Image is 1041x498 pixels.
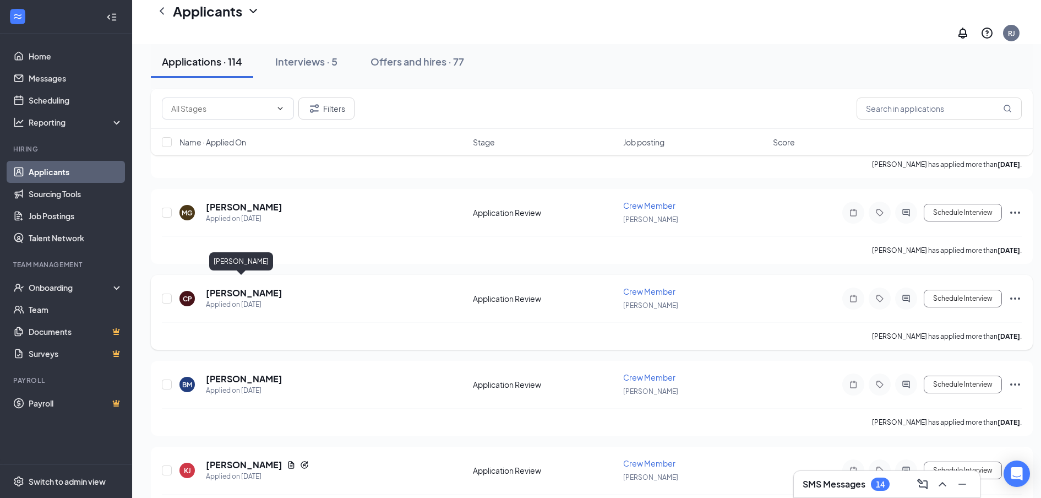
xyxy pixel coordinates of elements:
div: Payroll [13,376,121,385]
button: ChevronUp [934,475,951,493]
b: [DATE] [998,246,1020,255]
button: Schedule Interview [924,290,1002,307]
svg: Note [847,208,860,217]
svg: Analysis [13,117,24,128]
div: Onboarding [29,282,113,293]
svg: Note [847,294,860,303]
button: Schedule Interview [924,376,1002,393]
h5: [PERSON_NAME] [206,201,282,213]
svg: Ellipses [1009,292,1022,305]
div: Open Intercom Messenger [1004,461,1030,487]
div: Offers and hires · 77 [370,55,464,68]
svg: Reapply [300,461,309,469]
svg: Minimize [956,478,969,491]
a: Messages [29,67,123,89]
p: [PERSON_NAME] has applied more than . [872,418,1022,427]
input: All Stages [171,102,271,115]
svg: Tag [873,294,886,303]
svg: ChevronLeft [155,4,168,18]
span: Crew Member [623,201,675,210]
div: BM [182,380,192,389]
svg: Settings [13,476,24,487]
span: [PERSON_NAME] [623,387,678,396]
svg: Notifications [956,26,969,40]
a: Team [29,299,123,321]
span: Crew Member [623,372,675,382]
p: [PERSON_NAME] has applied more than . [872,332,1022,341]
span: [PERSON_NAME] [623,215,678,224]
svg: Filter [308,102,321,115]
svg: ChevronUp [936,478,949,491]
button: Schedule Interview [924,462,1002,479]
h5: [PERSON_NAME] [206,287,282,299]
svg: Ellipses [1009,206,1022,219]
svg: MagnifyingGlass [1003,104,1012,113]
div: MG [182,208,193,218]
svg: ActiveChat [900,208,913,217]
div: CP [183,294,192,304]
div: Applied on [DATE] [206,471,309,482]
span: Crew Member [623,458,675,468]
svg: QuestionInfo [980,26,994,40]
svg: ComposeMessage [916,478,929,491]
a: Scheduling [29,89,123,111]
h1: Applicants [173,2,242,20]
a: Sourcing Tools [29,183,123,205]
svg: Tag [873,208,886,217]
b: [DATE] [998,418,1020,426]
a: Applicants [29,161,123,183]
a: DocumentsCrown [29,321,123,343]
span: Name · Applied On [179,137,246,148]
svg: Document [287,461,296,469]
svg: ChevronDown [276,104,285,113]
div: Switch to admin view [29,476,106,487]
span: Job posting [623,137,664,148]
button: Minimize [953,475,971,493]
div: Reporting [29,117,123,128]
a: Home [29,45,123,67]
span: Stage [473,137,495,148]
div: [PERSON_NAME] [209,252,273,270]
svg: Note [847,380,860,389]
p: [PERSON_NAME] has applied more than . [872,246,1022,255]
h5: [PERSON_NAME] [206,459,282,471]
svg: ActiveChat [900,294,913,303]
b: [DATE] [998,332,1020,340]
button: Filter Filters [298,98,355,120]
div: Team Management [13,260,121,269]
div: Application Review [473,293,617,304]
div: KJ [184,466,191,475]
svg: Note [847,466,860,475]
svg: Tag [873,466,886,475]
div: Applied on [DATE] [206,385,282,396]
svg: WorkstreamLogo [12,11,23,22]
button: Schedule Interview [924,204,1002,221]
a: Job Postings [29,205,123,227]
svg: ActiveChat [900,466,913,475]
a: Talent Network [29,227,123,249]
div: 14 [876,480,885,489]
h3: SMS Messages [803,478,865,490]
div: RJ [1008,29,1015,38]
div: Applied on [DATE] [206,213,282,224]
div: Applied on [DATE] [206,299,282,310]
svg: ActiveChat [900,380,913,389]
div: Interviews · 5 [275,55,337,68]
svg: ChevronDown [247,4,260,18]
span: [PERSON_NAME] [623,473,678,481]
div: Application Review [473,207,617,218]
input: Search in applications [857,98,1022,120]
h5: [PERSON_NAME] [206,373,282,385]
svg: Tag [873,380,886,389]
svg: Collapse [106,12,117,23]
div: Hiring [13,144,121,154]
div: Application Review [473,379,617,390]
span: Crew Member [623,286,675,296]
span: [PERSON_NAME] [623,301,678,310]
span: Score [773,137,795,148]
a: SurveysCrown [29,343,123,365]
svg: Ellipses [1009,378,1022,391]
a: PayrollCrown [29,392,123,414]
div: Applications · 114 [162,55,242,68]
button: ComposeMessage [914,475,931,493]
